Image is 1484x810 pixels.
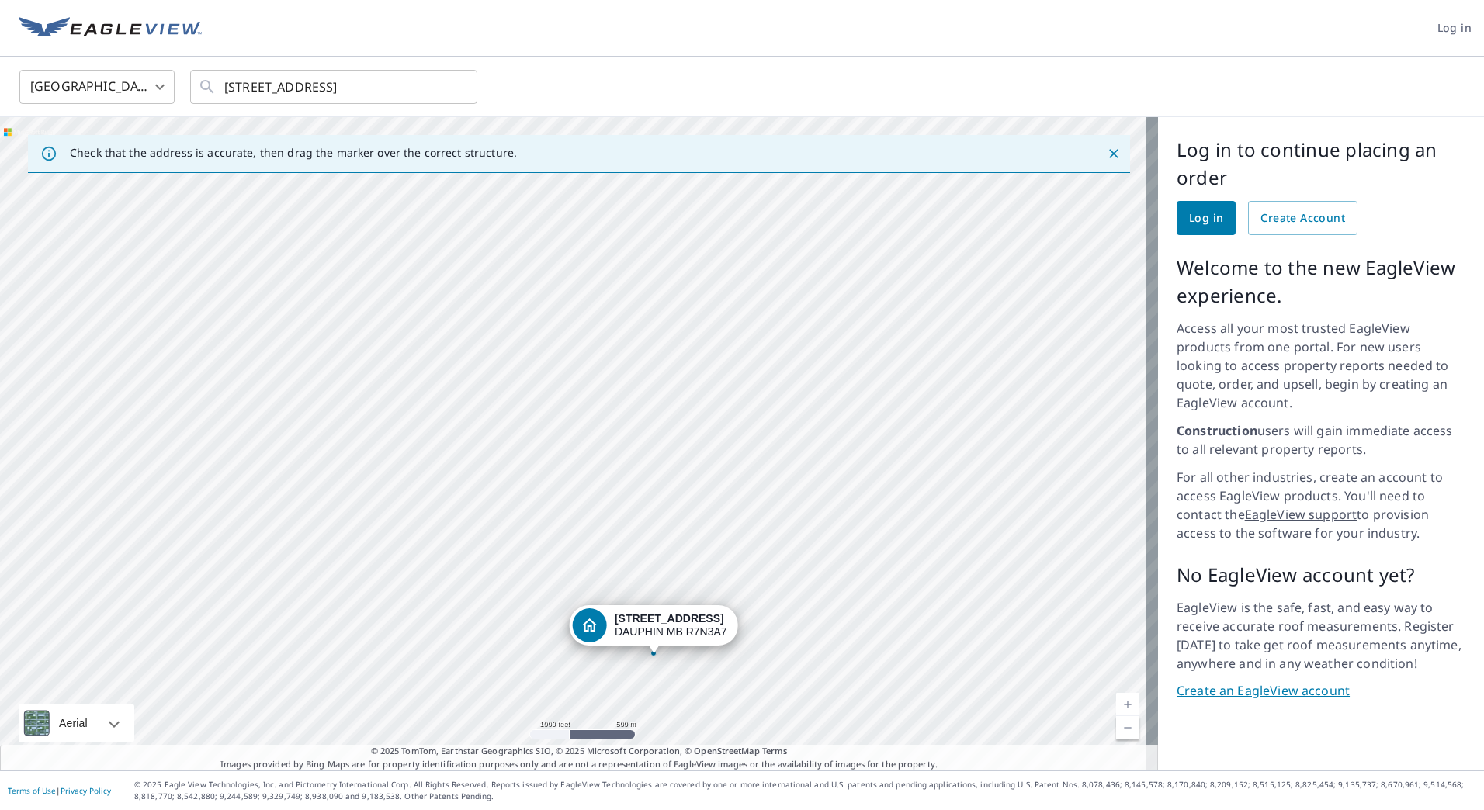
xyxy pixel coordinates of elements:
[70,146,517,160] p: Check that the address is accurate, then drag the marker over the correct structure.
[19,704,134,742] div: Aerial
[1177,598,1465,673] p: EagleView is the safe, fast, and easy way to receive accurate roof measurements. Register [DATE] ...
[1245,506,1357,523] a: EagleView support
[1177,682,1465,700] a: Create an EagleView account
[1116,693,1139,716] a: Current Level 14, Zoom In
[1177,319,1465,412] p: Access all your most trusted EagleView products from one portal. For new users looking to access ...
[224,65,446,109] input: Search by address or latitude-longitude
[694,745,759,756] a: OpenStreetMap
[615,612,727,639] div: DAUPHIN MB R7N3A7
[1177,561,1465,589] p: No EagleView account yet?
[19,17,202,40] img: EV Logo
[1177,468,1465,542] p: For all other industries, create an account to access EagleView products. You'll need to contact ...
[8,785,56,796] a: Terms of Use
[1177,201,1236,235] a: Log in
[54,704,92,742] div: Aerial
[1177,421,1465,459] p: users will gain immediate access to all relevant property reports.
[1116,716,1139,739] a: Current Level 14, Zoom Out
[762,745,788,756] a: Terms
[134,779,1476,802] p: © 2025 Eagle View Technologies, Inc. and Pictometry International Corp. All Rights Reserved. Repo...
[1248,201,1357,235] a: Create Account
[570,605,738,653] div: Dropped pin, building 1, Residential property, 8 PARKWAY ST DAUPHIN MB R7N3A7
[1104,144,1124,164] button: Close
[61,785,111,796] a: Privacy Policy
[1177,254,1465,310] p: Welcome to the new EagleView experience.
[1177,422,1257,439] strong: Construction
[19,65,175,109] div: [GEOGRAPHIC_DATA]
[8,786,111,795] p: |
[1189,209,1223,228] span: Log in
[1260,209,1345,228] span: Create Account
[371,745,788,758] span: © 2025 TomTom, Earthstar Geographics SIO, © 2025 Microsoft Corporation, ©
[615,612,724,625] strong: [STREET_ADDRESS]
[1437,19,1472,38] span: Log in
[1177,136,1465,192] p: Log in to continue placing an order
